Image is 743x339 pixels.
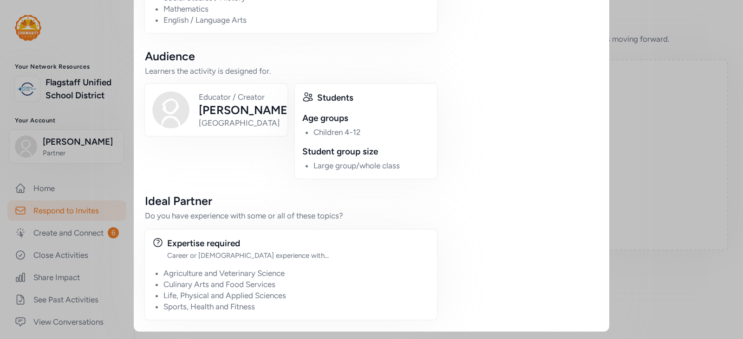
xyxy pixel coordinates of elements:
div: Expertise required [167,237,430,250]
li: Agriculture and Veterinary Science [163,268,430,279]
li: English / Language Arts [163,14,430,26]
div: [GEOGRAPHIC_DATA] [199,117,291,128]
div: [PERSON_NAME] [199,102,291,117]
div: Audience [145,49,437,64]
li: Children 4-12 [313,127,430,138]
div: Career or [DEMOGRAPHIC_DATA] experience with... [167,251,430,260]
div: Ideal Partner [145,193,437,208]
div: Do you have experience with some or all of these topics? [145,210,437,221]
li: Mathematics [163,3,430,14]
div: Educator / Creator [199,91,291,102]
li: Culinary Arts and Food Services [163,279,430,290]
div: Learners the activity is designed for. [145,65,437,77]
li: Sports, Health and Fitness [163,301,430,312]
div: Students [317,91,430,104]
div: Student group size [302,145,430,158]
img: Avatar [152,91,189,128]
li: Large group/whole class [313,160,430,171]
li: Life, Physical and Applied Sciences [163,290,430,301]
div: Age groups [302,112,430,125]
